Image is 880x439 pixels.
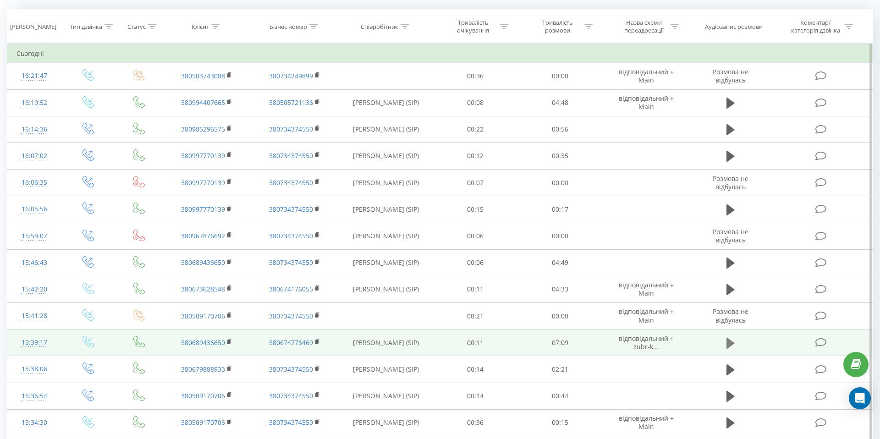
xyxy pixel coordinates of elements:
[517,223,602,249] td: 00:00
[181,71,225,80] a: 380503743088
[16,360,52,378] div: 15:38:06
[16,200,52,218] div: 16:05:56
[713,307,748,324] span: Розмова не відбулась
[602,63,690,89] td: відповідальний + Main
[16,121,52,138] div: 16:14:36
[517,409,602,436] td: 00:15
[338,223,433,249] td: [PERSON_NAME] (SIP)
[433,223,517,249] td: 00:06
[7,44,873,63] td: Сьогодні
[16,387,52,405] div: 15:36:54
[181,178,225,187] a: 380997770139
[16,254,52,272] div: 15:46:43
[269,365,313,373] a: 380734374550
[269,418,313,427] a: 380734374550
[181,151,225,160] a: 380997770139
[789,19,842,34] div: Коментар/категорія дзвінка
[181,285,225,293] a: 380673628548
[338,409,433,436] td: [PERSON_NAME] (SIP)
[181,231,225,240] a: 380967876692
[517,116,602,143] td: 00:56
[269,178,313,187] a: 380734374550
[16,174,52,192] div: 16:06:35
[517,196,602,223] td: 00:17
[361,23,398,31] div: Співробітник
[181,205,225,214] a: 380997770139
[192,23,209,31] div: Клієнт
[269,151,313,160] a: 380734374550
[338,170,433,196] td: [PERSON_NAME] (SIP)
[517,89,602,116] td: 04:48
[181,312,225,320] a: 380509170706
[517,329,602,356] td: 07:09
[269,125,313,133] a: 380734374550
[433,116,517,143] td: 00:22
[269,285,313,293] a: 380674176055
[517,383,602,409] td: 00:44
[338,276,433,302] td: [PERSON_NAME] (SIP)
[849,387,871,409] div: Open Intercom Messenger
[338,143,433,169] td: [PERSON_NAME] (SIP)
[602,89,690,116] td: відповідальний + Main
[602,409,690,436] td: відповідальний + Main
[533,19,582,34] div: Тривалість розмови
[338,383,433,409] td: [PERSON_NAME] (SIP)
[433,276,517,302] td: 00:11
[269,23,307,31] div: Бізнес номер
[433,383,517,409] td: 00:14
[433,89,517,116] td: 00:08
[705,23,763,31] div: Аудіозапис розмови
[181,365,225,373] a: 380679888933
[181,418,225,427] a: 380509170706
[181,258,225,267] a: 380689436650
[713,174,748,191] span: Розмова не відбулась
[517,276,602,302] td: 04:33
[181,125,225,133] a: 380985296575
[338,196,433,223] td: [PERSON_NAME] (SIP)
[16,414,52,432] div: 15:34:30
[619,334,674,351] span: відповідальний + ﻿zubr-k...
[602,303,690,329] td: відповідальний + Main
[269,391,313,400] a: 380734374550
[16,334,52,351] div: 15:39:17
[602,276,690,302] td: відповідальний + Main
[16,147,52,165] div: 16:07:02
[433,329,517,356] td: 00:11
[10,23,56,31] div: [PERSON_NAME]
[619,19,668,34] div: Назва схеми переадресації
[16,280,52,298] div: 15:42:20
[16,227,52,245] div: 15:59:07
[127,23,146,31] div: Статус
[338,89,433,116] td: [PERSON_NAME] (SIP)
[433,143,517,169] td: 00:12
[70,23,102,31] div: Тип дзвінка
[449,19,498,34] div: Тривалість очікування
[338,356,433,383] td: [PERSON_NAME] (SIP)
[517,249,602,276] td: 04:49
[433,196,517,223] td: 00:15
[338,249,433,276] td: [PERSON_NAME] (SIP)
[16,94,52,112] div: 16:19:52
[269,312,313,320] a: 380734374550
[517,63,602,89] td: 00:00
[433,170,517,196] td: 00:07
[269,258,313,267] a: 380734374550
[433,409,517,436] td: 00:36
[181,391,225,400] a: 380509170706
[433,356,517,383] td: 00:14
[269,205,313,214] a: 380734374550
[269,231,313,240] a: 380734374550
[433,63,517,89] td: 00:36
[433,303,517,329] td: 00:21
[517,170,602,196] td: 00:00
[269,338,313,347] a: 380674776469
[433,249,517,276] td: 00:06
[16,307,52,325] div: 15:41:28
[517,143,602,169] td: 00:35
[713,227,748,244] span: Розмова не відбулась
[713,67,748,84] span: Розмова не відбулась
[517,356,602,383] td: 02:21
[269,98,313,107] a: 380505721136
[517,303,602,329] td: 00:00
[269,71,313,80] a: 380734249899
